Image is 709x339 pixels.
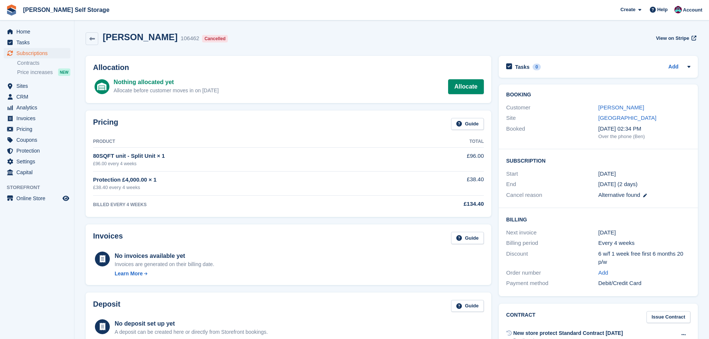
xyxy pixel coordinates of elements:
[16,167,61,178] span: Capital
[17,60,70,67] a: Contracts
[398,148,484,171] td: £96.00
[506,269,598,277] div: Order number
[506,279,598,288] div: Payment method
[4,124,70,134] a: menu
[598,170,616,178] time: 2025-09-06 00:00:00 UTC
[4,92,70,102] a: menu
[533,64,541,70] div: 0
[506,239,598,247] div: Billing period
[16,145,61,156] span: Protection
[398,171,484,195] td: £38.40
[115,260,214,268] div: Invoices are generated on their billing date.
[398,200,484,208] div: £134.40
[7,184,74,191] span: Storefront
[668,63,678,71] a: Add
[506,250,598,266] div: Discount
[115,270,214,278] a: Learn More
[93,63,484,72] h2: Allocation
[598,115,657,121] a: [GEOGRAPHIC_DATA]
[598,239,690,247] div: Every 4 weeks
[448,79,484,94] a: Allocate
[451,300,484,312] a: Guide
[598,269,609,277] a: Add
[93,201,398,208] div: BILLED EVERY 4 WEEKS
[598,279,690,288] div: Debit/Credit Card
[181,34,199,43] div: 106462
[16,102,61,113] span: Analytics
[114,78,218,87] div: Nothing allocated yet
[506,125,598,140] div: Booked
[4,102,70,113] a: menu
[16,124,61,134] span: Pricing
[4,48,70,58] a: menu
[16,26,61,37] span: Home
[16,113,61,124] span: Invoices
[16,37,61,48] span: Tasks
[58,68,70,76] div: NEW
[506,92,690,98] h2: Booking
[93,176,398,184] div: Protection £4,000.00 × 1
[93,300,120,312] h2: Deposit
[598,125,690,133] div: [DATE] 02:34 PM
[4,193,70,204] a: menu
[17,68,70,76] a: Price increases NEW
[16,135,61,145] span: Coupons
[598,104,644,111] a: [PERSON_NAME]
[16,48,61,58] span: Subscriptions
[16,92,61,102] span: CRM
[93,184,398,191] div: £38.40 every 4 weeks
[16,156,61,167] span: Settings
[103,32,178,42] h2: [PERSON_NAME]
[451,232,484,244] a: Guide
[683,6,702,14] span: Account
[506,170,598,178] div: Start
[93,136,398,148] th: Product
[4,26,70,37] a: menu
[506,228,598,237] div: Next invoice
[16,81,61,91] span: Sites
[114,87,218,95] div: Allocate before customer moves in on [DATE]
[513,329,623,337] div: New store protect Standard Contract [DATE]
[598,228,690,237] div: [DATE]
[4,81,70,91] a: menu
[506,157,690,164] h2: Subscription
[674,6,682,13] img: Ben
[598,250,690,266] div: 6 w/f 1 week free first 6 months 20 p/w
[4,167,70,178] a: menu
[598,133,690,140] div: Over the phone (Ben)
[115,252,214,260] div: No invoices available yet
[115,270,143,278] div: Learn More
[93,160,398,167] div: £96.00 every 4 weeks
[598,181,638,187] span: [DATE] (2 days)
[6,4,17,16] img: stora-icon-8386f47178a22dfd0bd8f6a31ec36ba5ce8667c1dd55bd0f319d3a0aa187defe.svg
[451,118,484,130] a: Guide
[653,32,698,44] a: View on Stripe
[506,114,598,122] div: Site
[4,145,70,156] a: menu
[506,191,598,199] div: Cancel reason
[115,328,268,336] p: A deposit can be created here or directly from Storefront bookings.
[506,215,690,223] h2: Billing
[598,192,641,198] span: Alternative found
[115,319,268,328] div: No deposit set up yet
[4,156,70,167] a: menu
[61,194,70,203] a: Preview store
[20,4,112,16] a: [PERSON_NAME] Self Storage
[620,6,635,13] span: Create
[515,64,530,70] h2: Tasks
[4,135,70,145] a: menu
[4,113,70,124] a: menu
[4,37,70,48] a: menu
[506,103,598,112] div: Customer
[17,69,53,76] span: Price increases
[646,311,690,323] a: Issue Contract
[202,35,228,42] div: Cancelled
[93,232,123,244] h2: Invoices
[16,193,61,204] span: Online Store
[657,6,668,13] span: Help
[93,152,398,160] div: 80SQFT unit - Split Unit × 1
[398,136,484,148] th: Total
[656,35,689,42] span: View on Stripe
[506,180,598,189] div: End
[93,118,118,130] h2: Pricing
